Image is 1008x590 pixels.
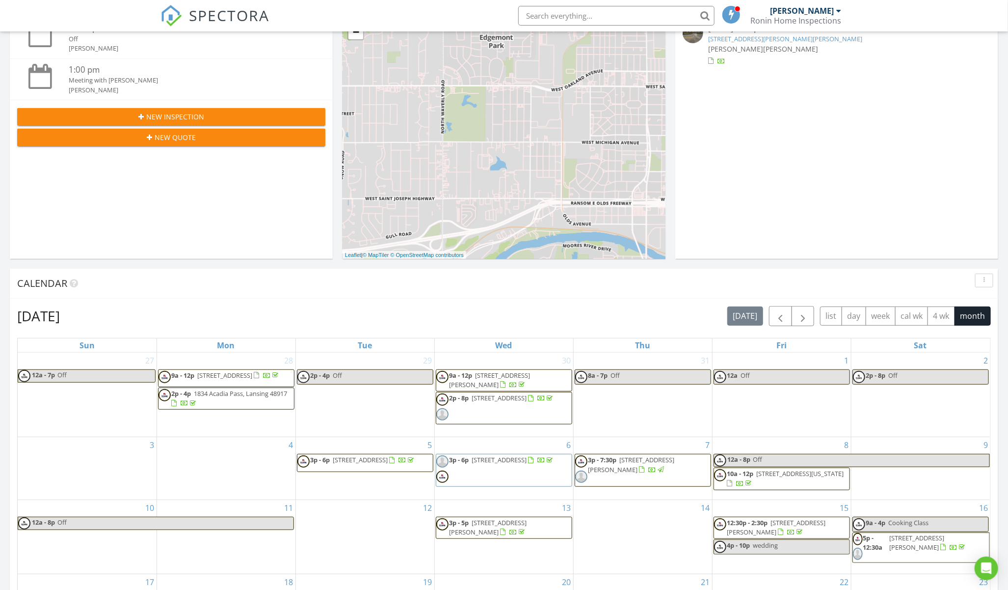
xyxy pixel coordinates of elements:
[450,518,527,536] a: 3p - 5p [STREET_ADDRESS][PERSON_NAME]
[588,371,608,380] span: 8a - 7p
[69,76,300,85] div: Meeting with [PERSON_NAME]
[333,455,388,464] span: [STREET_ADDRESS]
[611,371,620,380] span: Off
[714,517,850,539] a: 12:30p - 2:30p [STREET_ADDRESS][PERSON_NAME]
[588,455,675,474] a: 3p - 7:30p [STREET_ADDRESS][PERSON_NAME]
[851,500,990,574] td: Go to August 16, 2025
[955,307,991,326] button: month
[343,251,466,259] div: |
[172,389,288,407] a: 2p - 4p 1834 Acadia Pass, Lansing 48917
[704,437,712,453] a: Go to August 7, 2025
[494,338,514,352] a: Wednesday
[144,500,157,516] a: Go to August 10, 2025
[714,518,726,531] img: ronin_logo.jpg
[297,455,310,468] img: ronin_logo.jpg
[770,6,834,16] div: [PERSON_NAME]
[18,353,157,437] td: Go to July 27, 2025
[928,307,955,326] button: 4 wk
[750,16,841,26] div: Ronin Home Inspections
[588,455,617,464] span: 3p - 7:30p
[283,500,295,516] a: Go to August 11, 2025
[157,437,295,500] td: Go to August 4, 2025
[295,353,434,437] td: Go to July 29, 2025
[843,353,851,368] a: Go to August 1, 2025
[727,518,826,536] a: 12:30p - 2:30p [STREET_ADDRESS][PERSON_NAME]
[866,307,896,326] button: week
[714,469,726,481] img: ronin_logo.jpg
[215,338,237,352] a: Monday
[57,518,67,527] span: Off
[573,500,712,574] td: Go to August 14, 2025
[450,371,531,389] span: [STREET_ADDRESS][PERSON_NAME]
[450,455,555,464] a: 3p - 6p [STREET_ADDRESS]
[69,64,300,76] div: 1:00 pm
[172,371,281,380] a: 9a - 12p [STREET_ADDRESS]
[450,518,527,536] span: [STREET_ADDRESS][PERSON_NAME]
[311,371,330,380] span: 2p - 4p
[712,437,851,500] td: Go to August 8, 2025
[843,437,851,453] a: Go to August 8, 2025
[436,518,449,531] img: ronin_logo.jpg
[363,252,389,258] a: © MapTiler
[436,369,572,392] a: 9a - 12p [STREET_ADDRESS][PERSON_NAME]
[853,518,865,531] img: ronin_logo.jpg
[333,371,343,380] span: Off
[450,393,555,402] a: 2p - 8p [STREET_ADDRESS]
[450,371,531,389] a: 9a - 12p [STREET_ADDRESS][PERSON_NAME]
[422,353,434,368] a: Go to July 29, 2025
[699,574,712,590] a: Go to August 21, 2025
[714,468,850,490] a: 10a - 12p [STREET_ADDRESS][US_STATE]
[57,370,67,379] span: Off
[283,353,295,368] a: Go to July 28, 2025
[560,574,573,590] a: Go to August 20, 2025
[69,44,300,53] div: [PERSON_NAME]
[699,500,712,516] a: Go to August 14, 2025
[727,469,844,487] a: 10a - 12p [STREET_ADDRESS][US_STATE]
[436,408,449,421] img: default-user-f0147aede5fd5fa78ca7ade42f37bd4542148d508eef1c3d3ea960f66861d68b.jpg
[434,437,573,500] td: Go to August 6, 2025
[450,393,469,402] span: 2p - 8p
[436,454,572,486] a: 3p - 6p [STREET_ADDRESS]
[391,252,464,258] a: © OpenStreetMap contributors
[157,353,295,437] td: Go to July 28, 2025
[157,500,295,574] td: Go to August 11, 2025
[434,500,573,574] td: Go to August 13, 2025
[311,455,416,464] a: 3p - 6p [STREET_ADDRESS]
[708,44,763,54] span: [PERSON_NAME]
[31,370,55,382] span: 12a - 7p
[345,252,361,258] a: Leaflet
[575,471,587,483] img: default-user-f0147aede5fd5fa78ca7ade42f37bd4542148d508eef1c3d3ea960f66861d68b.jpg
[518,6,715,26] input: Search everything...
[160,5,182,27] img: The Best Home Inspection Software - Spectora
[575,455,587,468] img: ronin_logo.jpg
[699,353,712,368] a: Go to July 31, 2025
[472,393,527,402] span: [STREET_ADDRESS]
[158,369,294,387] a: 9a - 12p [STREET_ADDRESS]
[18,370,30,382] img: ronin_logo.jpg
[69,34,300,44] div: Off
[792,306,815,326] button: Next month
[774,338,789,352] a: Friday
[853,533,990,562] a: 5p - 12:30a [STREET_ADDRESS][PERSON_NAME]
[853,548,863,560] img: default-user-f0147aede5fd5fa78ca7ade42f37bd4542148d508eef1c3d3ea960f66861d68b.jpg
[820,307,842,326] button: list
[753,541,778,550] span: wedding
[436,392,572,424] a: 2p - 8p [STREET_ADDRESS]
[633,338,652,352] a: Thursday
[18,437,157,500] td: Go to August 3, 2025
[890,534,945,552] span: [STREET_ADDRESS][PERSON_NAME]
[436,517,572,539] a: 3p - 5p [STREET_ADDRESS][PERSON_NAME]
[838,574,851,590] a: Go to August 22, 2025
[763,44,818,54] span: [PERSON_NAME]
[714,541,726,553] img: ronin_logo.jpg
[189,5,269,26] span: SPECTORA
[78,338,97,352] a: Sunday
[851,437,990,500] td: Go to August 9, 2025
[311,455,330,464] span: 3p - 6p
[575,454,711,486] a: 3p - 7:30p [STREET_ADDRESS][PERSON_NAME]
[565,437,573,453] a: Go to August 6, 2025
[172,389,191,398] span: 2p - 4p
[769,306,792,326] button: Previous month
[450,518,469,527] span: 3p - 5p
[889,371,898,380] span: Off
